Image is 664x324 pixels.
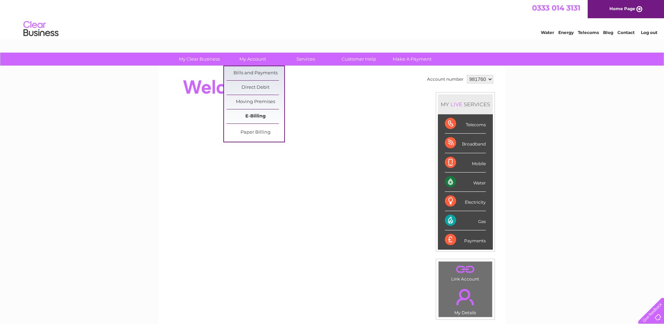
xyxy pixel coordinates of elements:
[226,66,284,80] a: Bills and Payments
[440,285,490,309] a: .
[226,126,284,140] a: Paper Billing
[167,4,498,34] div: Clear Business is a trading name of Verastar Limited (registered in [GEOGRAPHIC_DATA] No. 3667643...
[445,134,486,153] div: Broadband
[617,30,635,35] a: Contact
[383,53,441,66] a: Make A Payment
[445,211,486,230] div: Gas
[641,30,657,35] a: Log out
[558,30,574,35] a: Energy
[438,261,492,283] td: Link Account
[170,53,228,66] a: My Clear Business
[541,30,554,35] a: Water
[226,95,284,109] a: Moving Premises
[445,173,486,192] div: Water
[226,81,284,95] a: Direct Debit
[445,153,486,173] div: Mobile
[224,53,281,66] a: My Account
[449,101,464,108] div: LIVE
[226,109,284,123] a: E-Billing
[445,230,486,249] div: Payments
[277,53,335,66] a: Services
[438,94,493,114] div: MY SERVICES
[445,114,486,134] div: Telecoms
[330,53,388,66] a: Customer Help
[438,283,492,317] td: My Details
[425,73,465,85] td: Account number
[23,18,59,40] img: logo.png
[578,30,599,35] a: Telecoms
[603,30,613,35] a: Blog
[532,4,580,12] a: 0333 014 3131
[445,192,486,211] div: Electricity
[440,263,490,276] a: .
